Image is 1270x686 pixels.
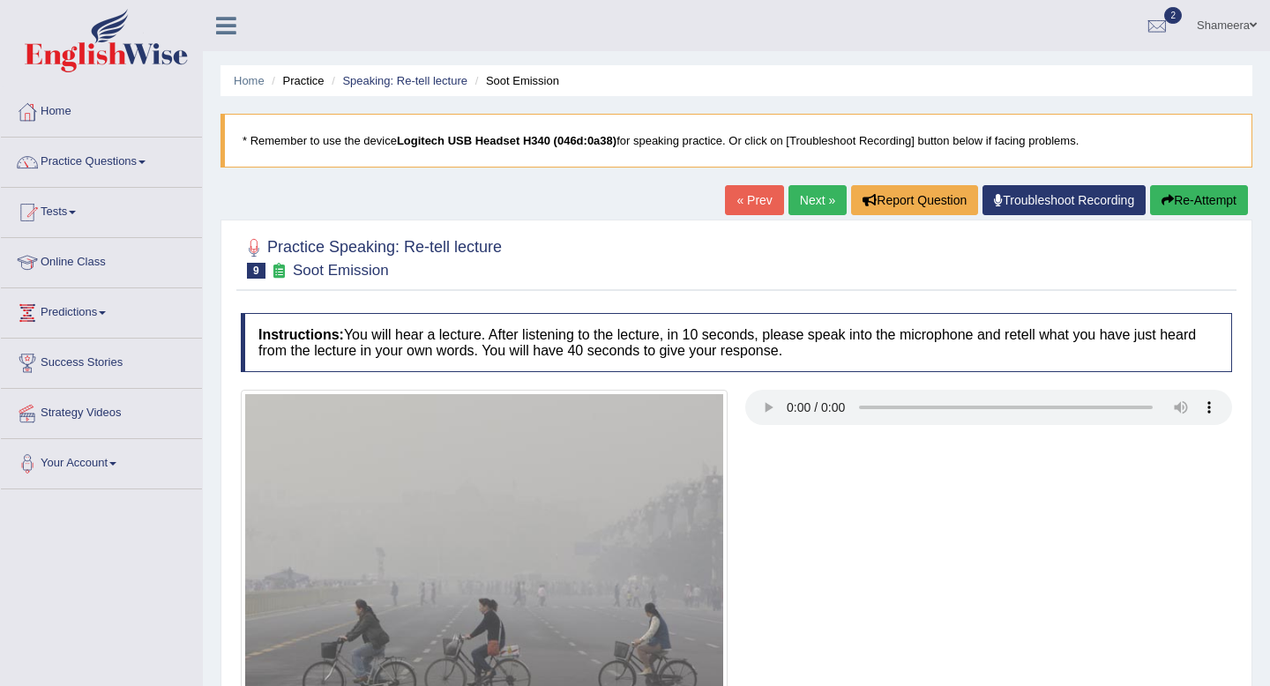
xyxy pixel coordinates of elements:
[241,313,1232,372] h4: You will hear a lecture. After listening to the lecture, in 10 seconds, please speak into the mic...
[1,439,202,483] a: Your Account
[982,185,1146,215] a: Troubleshoot Recording
[1,288,202,332] a: Predictions
[1164,7,1182,24] span: 2
[1150,185,1248,215] button: Re-Attempt
[1,188,202,232] a: Tests
[851,185,978,215] button: Report Question
[471,72,559,89] li: Soot Emission
[1,339,202,383] a: Success Stories
[1,87,202,131] a: Home
[1,389,202,433] a: Strategy Videos
[788,185,847,215] a: Next »
[234,74,265,87] a: Home
[342,74,467,87] a: Speaking: Re-tell lecture
[258,327,344,342] b: Instructions:
[1,138,202,182] a: Practice Questions
[267,72,324,89] li: Practice
[1,238,202,282] a: Online Class
[725,185,783,215] a: « Prev
[397,134,616,147] b: Logitech USB Headset H340 (046d:0a38)
[247,263,265,279] span: 9
[293,262,389,279] small: Soot Emission
[241,235,502,279] h2: Practice Speaking: Re-tell lecture
[220,114,1252,168] blockquote: * Remember to use the device for speaking practice. Or click on [Troubleshoot Recording] button b...
[270,263,288,280] small: Exam occurring question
